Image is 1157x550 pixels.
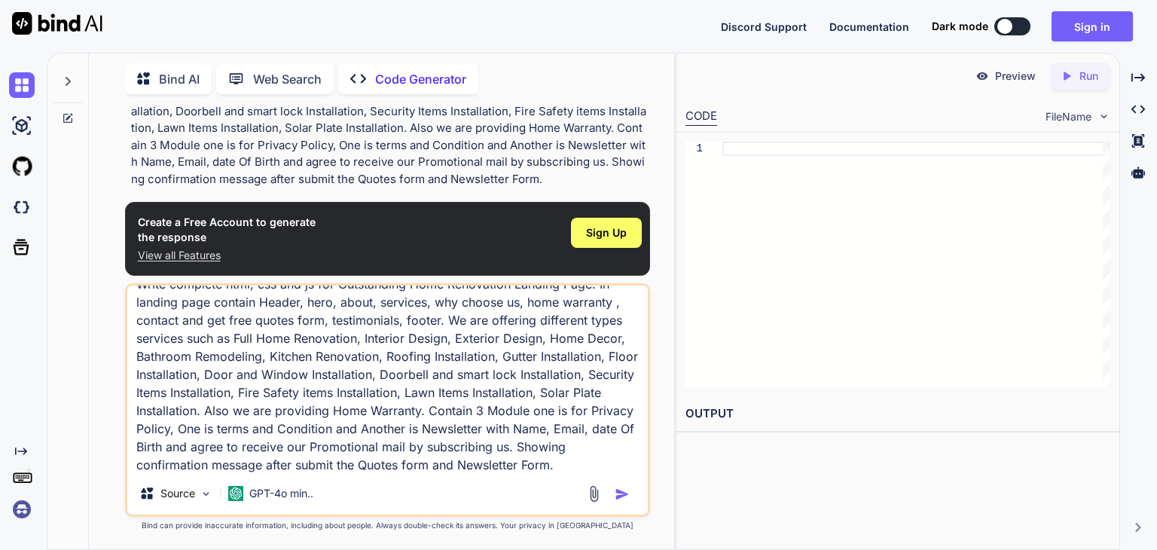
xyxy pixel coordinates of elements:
[9,154,35,179] img: githubLight
[585,485,603,503] img: attachment
[676,396,1119,432] h2: OUTPUT
[829,20,909,33] span: Documentation
[685,142,703,156] div: 1
[228,486,243,501] img: GPT-4o mini
[932,19,988,34] span: Dark mode
[138,215,316,245] h1: Create a Free Account to generate the response
[685,108,717,126] div: CODE
[995,69,1036,84] p: Preview
[1046,109,1091,124] span: FileName
[127,286,648,472] textarea: Write complete html, css and js for Outstanding Home Renovation Landing Page. In landing page con...
[200,487,212,500] img: Pick Models
[721,20,807,33] span: Discord Support
[1097,110,1110,123] img: chevron down
[375,70,466,88] p: Code Generator
[1052,11,1133,41] button: Sign in
[253,70,322,88] p: Web Search
[975,69,989,83] img: preview
[138,248,316,263] p: View all Features
[12,12,102,35] img: Bind AI
[160,486,195,501] p: Source
[615,487,630,502] img: icon
[9,72,35,98] img: chat
[721,19,807,35] button: Discord Support
[1079,69,1098,84] p: Run
[9,194,35,220] img: darkCloudIdeIcon
[249,486,313,501] p: GPT-4o min..
[159,70,200,88] p: Bind AI
[9,497,35,522] img: signin
[586,225,627,240] span: Sign Up
[9,113,35,139] img: ai-studio
[829,19,909,35] button: Documentation
[125,520,650,531] p: Bind can provide inaccurate information, including about people. Always double-check its answers....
